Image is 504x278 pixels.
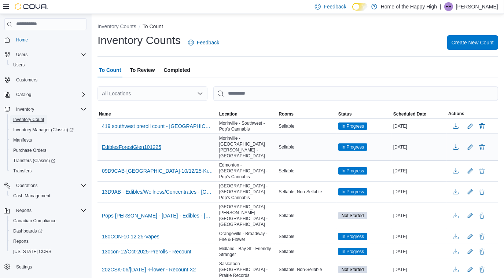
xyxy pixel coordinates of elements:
[13,117,44,122] span: Inventory Count
[99,121,216,132] button: 419 southwest preroll count - [GEOGRAPHIC_DATA] - Southwest - Pop's Cannabis
[219,111,238,117] span: Location
[102,122,213,130] span: 419 southwest preroll count - [GEOGRAPHIC_DATA] - Southwest - Pop's Cannabis
[102,266,196,273] span: 202CSK-06/[DATE] -Flower - Recount X2
[392,232,447,241] div: [DATE]
[392,265,447,274] div: [DATE]
[338,122,367,130] span: In Progress
[1,74,89,85] button: Customers
[10,227,45,235] a: Dashboards
[277,232,337,241] div: Sellable
[10,167,34,175] a: Transfers
[13,127,74,133] span: Inventory Manager (Classic)
[13,50,87,59] span: Users
[277,143,337,151] div: Sellable
[164,63,190,77] span: Completed
[342,233,364,240] span: In Progress
[342,144,364,150] span: In Progress
[10,146,87,155] span: Purchase Orders
[392,187,447,196] div: [DATE]
[99,186,216,197] button: 13D9AB - Edibles/Wellness/Concentrates - [GEOGRAPHIC_DATA] - [GEOGRAPHIC_DATA] - [GEOGRAPHIC_DATA...
[342,266,364,273] span: Not Started
[440,2,441,11] p: |
[10,216,87,225] span: Canadian Compliance
[98,23,136,29] button: Inventory Counts
[16,183,38,189] span: Operations
[10,136,87,145] span: Manifests
[13,181,87,190] span: Operations
[478,143,486,151] button: Delete
[102,167,213,175] span: 09D9CAB-[GEOGRAPHIC_DATA]-10/12/25-KitchenSink
[13,206,34,215] button: Reports
[279,111,294,117] span: Rooms
[1,89,89,100] button: Catalog
[7,236,89,246] button: Reports
[16,37,28,43] span: Home
[219,231,276,242] span: Orangeville - Broadway - Fire & Flower
[16,77,37,83] span: Customers
[102,233,159,240] span: 180CON-10.12.25-Vapes
[219,204,276,227] span: [GEOGRAPHIC_DATA] - [PERSON_NAME][GEOGRAPHIC_DATA] - [GEOGRAPHIC_DATA]
[13,249,51,255] span: [US_STATE] CCRS
[392,247,447,256] div: [DATE]
[338,212,367,219] span: Not Started
[99,264,199,275] button: 202CSK-06/[DATE] -Flower - Recount X2
[7,135,89,145] button: Manifests
[466,210,475,221] button: Edit count details
[16,264,32,270] span: Settings
[338,188,367,195] span: In Progress
[342,168,364,174] span: In Progress
[102,143,161,151] span: EdiblesForestGlen101225
[219,135,276,159] span: Morinville - [GEOGRAPHIC_DATA][PERSON_NAME] - [GEOGRAPHIC_DATA]
[16,208,32,213] span: Reports
[213,86,498,101] input: This is a search bar. After typing your query, hit enter to filter the results lower in the page.
[185,35,222,50] a: Feedback
[10,125,87,134] span: Inventory Manager (Classic)
[99,142,164,153] button: EdiblesForestGlen101225
[338,111,352,117] span: Status
[102,188,213,195] span: 13D9AB - Edibles/Wellness/Concentrates - [GEOGRAPHIC_DATA] - [GEOGRAPHIC_DATA] - [GEOGRAPHIC_DATA...
[13,36,31,44] a: Home
[13,181,41,190] button: Operations
[13,137,32,143] span: Manifests
[98,33,181,48] h1: Inventory Counts
[99,165,216,176] button: 09D9CAB-[GEOGRAPHIC_DATA]-10/12/25-KitchenSink
[99,111,111,117] span: Name
[1,261,89,272] button: Settings
[219,162,276,180] span: Edmonton - [GEOGRAPHIC_DATA] - Pop's Cannabis
[7,60,89,70] button: Users
[13,105,87,114] span: Inventory
[478,211,486,220] button: Delete
[99,231,162,242] button: 180CON-10.12.25-Vapes
[13,105,37,114] button: Inventory
[13,206,87,215] span: Reports
[342,123,364,129] span: In Progress
[277,167,337,175] div: Sellable
[10,61,27,69] a: Users
[277,265,337,274] div: Sellable, Non-Sellable
[444,2,453,11] div: Evelyn Horner
[7,125,89,135] a: Inventory Manager (Classic)
[10,61,87,69] span: Users
[478,247,486,256] button: Delete
[478,167,486,175] button: Delete
[13,262,87,271] span: Settings
[277,247,337,256] div: Sellable
[10,191,53,200] a: Cash Management
[342,189,364,195] span: In Progress
[277,187,337,196] div: Sellable, Non-Sellable
[1,205,89,216] button: Reports
[1,34,89,45] button: Home
[13,263,35,271] a: Settings
[466,246,475,257] button: Edit count details
[10,156,87,165] span: Transfers (Classic)
[98,110,218,118] button: Name
[338,143,367,151] span: In Progress
[338,266,367,273] span: Not Started
[13,50,30,59] button: Users
[13,158,55,164] span: Transfers (Classic)
[466,165,475,176] button: Edit count details
[13,90,87,99] span: Catalog
[10,191,87,200] span: Cash Management
[1,180,89,191] button: Operations
[219,183,276,201] span: [GEOGRAPHIC_DATA] - [GEOGRAPHIC_DATA] - Pop's Cannabis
